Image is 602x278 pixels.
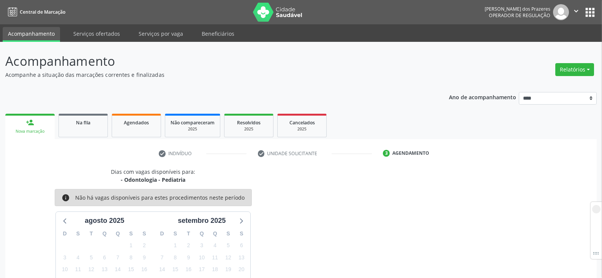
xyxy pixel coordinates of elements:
div: T [182,228,195,240]
span: terça-feira, 9 de setembro de 2025 [183,252,194,263]
span: segunda-feira, 15 de setembro de 2025 [170,264,181,275]
div: S [137,228,151,240]
span: sábado, 16 de agosto de 2025 [139,264,150,275]
span: sexta-feira, 15 de agosto de 2025 [126,264,136,275]
div: - Odontologia - Pediatria [111,176,195,184]
span: Resolvidos [237,119,261,126]
div: Dias com vagas disponíveis para: [111,168,195,184]
span: sexta-feira, 8 de agosto de 2025 [126,252,136,263]
div: Agendamento [392,150,429,157]
div: Não há vagas disponíveis para estes procedimentos neste período [75,194,245,202]
div: S [71,228,85,240]
span: terça-feira, 2 de setembro de 2025 [183,240,194,251]
span: segunda-feira, 1 de setembro de 2025 [170,240,181,251]
div: Q [195,228,209,240]
div: S [222,228,235,240]
span: quarta-feira, 10 de setembro de 2025 [196,252,207,263]
span: quinta-feira, 7 de agosto de 2025 [112,252,123,263]
span: sexta-feira, 12 de setembro de 2025 [223,252,234,263]
span: domingo, 3 de agosto de 2025 [60,252,70,263]
div: setembro 2025 [175,216,229,226]
span: Cancelados [289,119,315,126]
span: domingo, 10 de agosto de 2025 [60,264,70,275]
span: quarta-feira, 17 de setembro de 2025 [196,264,207,275]
span: quinta-feira, 11 de setembro de 2025 [210,252,220,263]
span: segunda-feira, 8 de setembro de 2025 [170,252,181,263]
a: Serviços por vaga [133,27,188,40]
span: Central de Marcação [20,9,65,15]
span: sábado, 9 de agosto de 2025 [139,252,150,263]
button:  [569,4,583,20]
span: sexta-feira, 5 de setembro de 2025 [223,240,234,251]
span: segunda-feira, 4 de agosto de 2025 [73,252,84,263]
span: sábado, 13 de setembro de 2025 [236,252,247,263]
span: Operador de regulação [489,12,550,19]
span: quinta-feira, 14 de agosto de 2025 [112,264,123,275]
p: Ano de acompanhamento [449,92,516,102]
span: sexta-feira, 19 de setembro de 2025 [223,264,234,275]
div: [PERSON_NAME] dos Prazeres [485,6,550,12]
span: Agendados [124,119,149,126]
div: D [155,228,169,240]
div: S [235,228,248,240]
span: terça-feira, 5 de agosto de 2025 [86,252,96,263]
img: img [553,4,569,20]
p: Acompanhamento [5,52,419,71]
span: quarta-feira, 13 de agosto de 2025 [99,264,110,275]
div: S [169,228,182,240]
div: 2025 [230,126,268,132]
div: D [58,228,71,240]
div: Nova marcação [11,129,49,134]
div: Q [111,228,125,240]
span: domingo, 7 de setembro de 2025 [157,252,167,263]
div: Q [209,228,222,240]
span: quarta-feira, 6 de agosto de 2025 [99,252,110,263]
div: T [85,228,98,240]
div: Q [98,228,111,240]
span: sexta-feira, 1 de agosto de 2025 [126,240,136,251]
span: domingo, 14 de setembro de 2025 [157,264,167,275]
a: Serviços ofertados [68,27,125,40]
span: sábado, 2 de agosto de 2025 [139,240,150,251]
span: quarta-feira, 3 de setembro de 2025 [196,240,207,251]
span: sábado, 20 de setembro de 2025 [236,264,247,275]
a: Beneficiários [196,27,240,40]
span: quinta-feira, 18 de setembro de 2025 [210,264,220,275]
span: terça-feira, 16 de setembro de 2025 [183,264,194,275]
span: Não compareceram [171,119,215,126]
span: Na fila [76,119,90,126]
a: Central de Marcação [5,6,65,18]
span: segunda-feira, 11 de agosto de 2025 [73,264,84,275]
p: Acompanhe a situação das marcações correntes e finalizadas [5,71,419,79]
a: Acompanhamento [3,27,60,42]
div: agosto 2025 [82,216,127,226]
i:  [572,7,580,15]
button: apps [583,6,597,19]
div: S [125,228,138,240]
span: terça-feira, 12 de agosto de 2025 [86,264,96,275]
div: 3 [383,150,390,157]
span: sábado, 6 de setembro de 2025 [236,240,247,251]
button: Relatórios [555,63,594,76]
span: quinta-feira, 4 de setembro de 2025 [210,240,220,251]
div: person_add [26,118,34,127]
i: info [62,194,70,202]
div: 2025 [283,126,321,132]
div: 2025 [171,126,215,132]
